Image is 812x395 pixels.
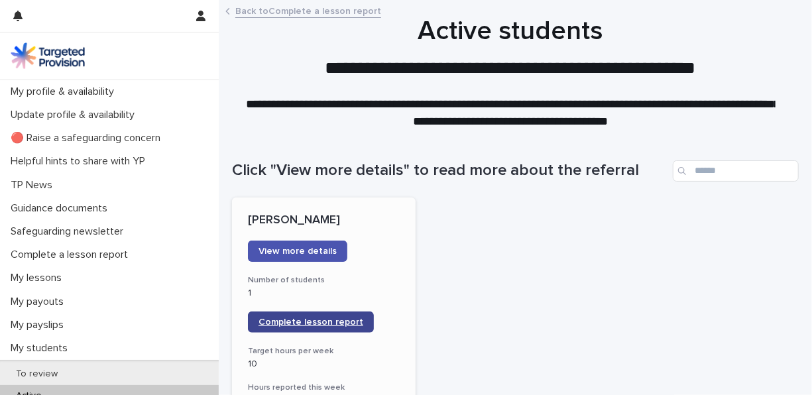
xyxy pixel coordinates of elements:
h3: Target hours per week [248,346,400,357]
a: View more details [248,241,347,262]
p: Guidance documents [5,202,118,215]
p: My payouts [5,296,74,308]
h3: Hours reported this week [248,382,400,393]
p: 🔴 Raise a safeguarding concern [5,132,171,144]
h3: Number of students [248,275,400,286]
p: To review [5,368,68,380]
p: My lessons [5,272,72,284]
p: My students [5,342,78,355]
input: Search [673,160,799,182]
p: 10 [248,359,400,370]
h1: Click "View more details" to read more about the referral [232,161,667,180]
h1: Active students [232,15,789,47]
span: View more details [259,247,337,256]
p: Helpful hints to share with YP [5,155,156,168]
p: [PERSON_NAME] [248,213,400,228]
p: Update profile & availability [5,109,145,121]
p: My payslips [5,319,74,331]
p: Safeguarding newsletter [5,225,134,238]
p: TP News [5,179,63,192]
a: Complete lesson report [248,311,374,333]
span: Complete lesson report [259,317,363,327]
p: Complete a lesson report [5,249,139,261]
p: 1 [248,288,400,299]
a: Back toComplete a lesson report [235,3,381,18]
p: My profile & availability [5,85,125,98]
img: M5nRWzHhSzIhMunXDL62 [11,42,85,69]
